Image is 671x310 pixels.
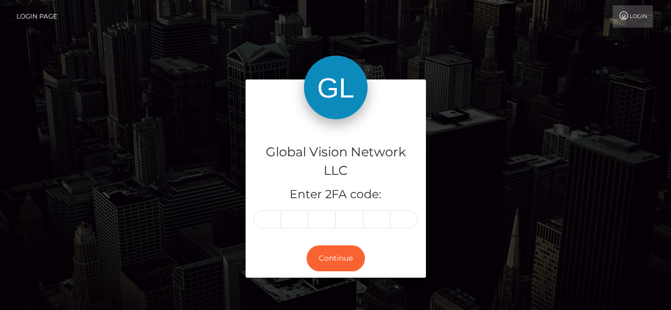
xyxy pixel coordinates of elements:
button: Continue [307,245,365,271]
h5: Enter 2FA code: [254,187,418,203]
a: Login [613,5,653,28]
h4: Global Vision Network LLC [254,143,418,180]
a: Login Page [16,5,57,28]
img: Global Vision Network LLC [304,56,368,119]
